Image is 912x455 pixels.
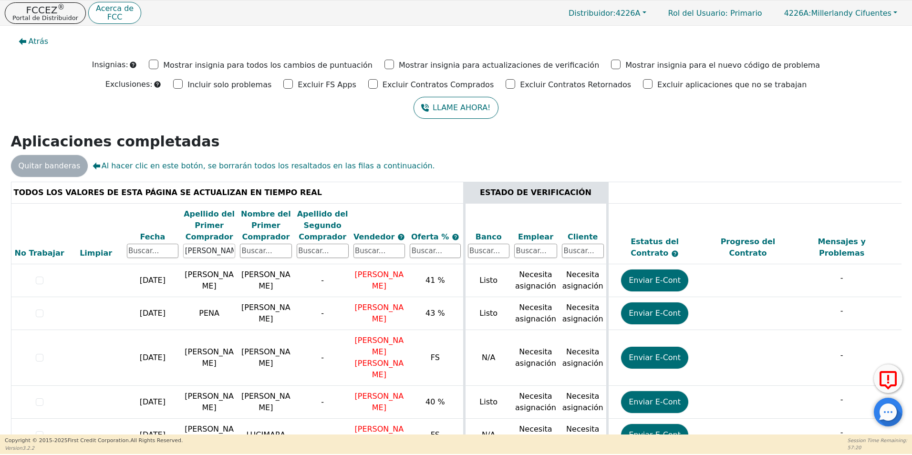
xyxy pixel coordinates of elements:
[130,437,183,444] span: All Rights Reserved.
[562,244,604,258] input: Buscar...
[238,264,294,297] td: [PERSON_NAME]
[57,3,64,11] sup: ®
[621,269,688,291] button: Enviar E-Cont
[704,236,793,259] div: Progreso del Contrato
[127,231,179,243] div: Fecha
[181,386,238,419] td: [PERSON_NAME]
[11,31,56,52] button: Atrás
[560,297,607,330] td: Necesita asignación
[468,187,604,198] div: ESTADO DE VERIFICACIÓN
[383,79,494,91] p: Excluir Contratos Comprados
[124,264,181,297] td: [DATE]
[797,305,886,317] p: -
[163,60,373,71] p: Mostrar insignia para todos los cambios de puntuación
[353,232,397,241] span: Vendedor
[559,6,656,21] button: Distribuidor:4226A
[14,187,461,198] div: TODOS LOS VALORES DE ESTA PÁGINA SE ACTUALIZAN EN TIEMPO REAL
[29,36,49,47] span: Atrás
[659,4,772,22] p: Primario
[797,350,886,361] p: -
[425,276,445,285] span: 41 %
[431,430,440,439] span: FS
[92,59,128,71] p: Insignias:
[621,391,688,413] button: Enviar E-Cont
[569,9,616,18] span: Distribuidor:
[297,244,349,258] input: Buscar...
[560,330,607,386] td: Necesita asignación
[512,419,560,452] td: Necesita asignación
[784,9,891,18] span: Millerlandy Cifuentes
[70,248,122,259] div: Limpiar
[11,133,220,150] strong: Aplicaciones completadas
[5,2,86,24] button: FCCEZ®Portal de Distribuidor
[425,309,445,318] span: 43 %
[797,272,886,284] p: -
[181,419,238,452] td: [PERSON_NAME]
[562,231,604,243] div: Cliente
[848,444,907,451] p: 57:20
[425,397,445,406] span: 40 %
[514,231,557,243] div: Emplear
[468,244,510,258] input: Buscar...
[238,297,294,330] td: [PERSON_NAME]
[93,160,435,172] span: Al hacer clic en este botón, se borrarán todos los resaltados en las filas a continuación.
[355,270,404,290] span: [PERSON_NAME]
[294,419,351,452] td: -
[848,437,907,444] p: Session Time Remaining:
[560,264,607,297] td: Necesita asignación
[668,9,728,18] span: Rol del Usuario :
[355,424,404,445] span: [PERSON_NAME]
[105,79,153,90] p: Exclusiones:
[238,419,294,452] td: LUCIMARA
[183,208,235,243] div: Apellido del Primer Comprador
[512,297,560,330] td: Necesita asignación
[514,244,557,258] input: Buscar...
[355,392,404,412] span: [PERSON_NAME]
[294,330,351,386] td: -
[464,386,512,419] td: Listo
[621,424,688,446] button: Enviar E-Cont
[96,13,134,21] p: FCC
[560,386,607,419] td: Necesita asignación
[294,264,351,297] td: -
[12,15,78,21] p: Portal de Distribuidor
[797,236,886,259] div: Mensajes y Problemas
[784,9,811,18] span: 4226A:
[297,208,349,243] div: Apellido del Segundo Comprador
[399,60,599,71] p: Mostrar insignia para actualizaciones de verificación
[411,232,452,241] span: Oferta %
[512,264,560,297] td: Necesita asignación
[520,79,631,91] p: Excluir Contratos Retornados
[410,244,460,258] input: Buscar...
[414,97,498,119] button: LLAME AHORA!
[512,330,560,386] td: Necesita asignación
[797,394,886,405] p: -
[560,419,607,452] td: Necesita asignación
[14,248,65,259] div: No Trabajar
[355,336,404,379] span: [PERSON_NAME] [PERSON_NAME]
[294,386,351,419] td: -
[464,264,512,297] td: Listo
[240,244,292,258] input: Buscar...
[512,386,560,419] td: Necesita asignación
[238,386,294,419] td: [PERSON_NAME]
[294,297,351,330] td: -
[5,445,183,452] p: Version 3.2.2
[621,302,688,324] button: Enviar E-Cont
[621,347,688,369] button: Enviar E-Cont
[88,2,141,24] a: Acerca deFCC
[187,79,271,91] p: Incluir solo problemas
[774,6,907,21] button: 4226A:Millerlandy Cifuentes
[12,5,78,15] p: FCCEZ
[124,386,181,419] td: [DATE]
[797,427,886,438] p: -
[625,60,820,71] p: Mostrar insignia para el nuevo código de problema
[468,231,510,243] div: Banco
[124,330,181,386] td: [DATE]
[431,353,440,362] span: FS
[181,330,238,386] td: [PERSON_NAME]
